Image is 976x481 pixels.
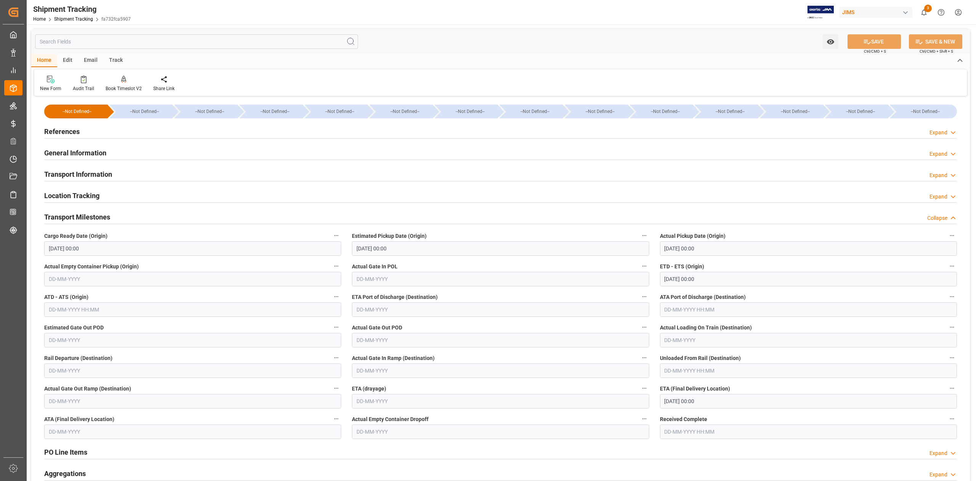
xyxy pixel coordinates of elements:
[660,394,957,408] input: DD-MM-YYYY HH:MM
[174,105,238,118] div: --Not Defined--
[848,34,901,49] button: SAVE
[442,105,498,118] div: --Not Defined--
[660,232,726,240] span: Actual Pickup Date (Origin)
[73,85,94,92] div: Audit Trail
[924,5,932,12] span: 3
[331,353,341,363] button: Rail Departure (Destination)
[44,272,341,286] input: DD-MM-YYYY
[890,105,957,118] div: --Not Defined--
[929,449,947,457] div: Expand
[352,241,649,256] input: DD-MM-YYYY HH:MM
[947,414,957,424] button: Received Complete
[639,292,649,302] button: ETA Port of Discharge (Destination)
[702,105,758,118] div: --Not Defined--
[947,231,957,240] button: Actual Pickup Date (Origin)
[660,415,707,423] span: Received Complete
[767,105,823,118] div: --Not Defined--
[929,193,947,201] div: Expand
[639,383,649,393] button: ETA (drayage)
[44,363,341,378] input: DD-MM-YYYY
[44,425,341,439] input: DD-MM-YYYY
[247,105,303,118] div: --Not Defined--
[103,54,128,67] div: Track
[352,354,435,362] span: Actual Gate In Ramp (Destination)
[572,105,628,118] div: --Not Defined--
[117,105,173,118] div: --Not Defined--
[44,324,104,332] span: Estimated Gate Out POD
[352,324,402,332] span: Actual Gate Out POD
[44,169,112,179] h2: Transport Information
[44,105,108,118] div: --Not Defined--
[660,302,957,317] input: DD-MM-YYYY HH:MM
[44,190,100,201] h2: Location Tracking
[660,272,957,286] input: DD-MM-YYYY HH:MM
[499,105,563,118] div: --Not Defined--
[44,302,341,317] input: DD-MM-YYYY HH:MM
[637,105,693,118] div: --Not Defined--
[927,214,947,222] div: Collapse
[807,6,834,19] img: Exertis%20JAM%20-%20Email%20Logo.jpg_1722504956.jpg
[929,171,947,179] div: Expand
[305,105,368,118] div: --Not Defined--
[44,263,139,271] span: Actual Empty Container Pickup (Origin)
[947,383,957,393] button: ETA (Final Delivery Location)
[435,105,498,118] div: --Not Defined--
[352,293,438,301] span: ETA Port of Discharge (Destination)
[933,4,950,21] button: Help Center
[369,105,433,118] div: --Not Defined--
[44,385,131,393] span: Actual Gate Out Ramp (Destination)
[639,353,649,363] button: Actual Gate In Ramp (Destination)
[507,105,563,118] div: --Not Defined--
[44,354,112,362] span: Rail Departure (Destination)
[660,425,957,439] input: DD-MM-YYYY HH:MM
[833,105,888,118] div: --Not Defined--
[44,447,87,457] h2: PO Line Items
[825,105,888,118] div: --Not Defined--
[947,353,957,363] button: Unloaded From Rail (Destination)
[182,105,238,118] div: --Not Defined--
[40,85,61,92] div: New Form
[44,241,341,256] input: DD-MM-YYYY HH:MM
[352,363,649,378] input: DD-MM-YYYY
[920,48,953,54] span: Ctrl/CMD + Shift + S
[35,34,358,49] input: Search Fields
[33,3,131,15] div: Shipment Tracking
[929,471,947,479] div: Expand
[44,126,80,137] h2: References
[54,16,93,22] a: Shipment Tracking
[352,333,649,347] input: DD-MM-YYYY
[312,105,368,118] div: --Not Defined--
[352,394,649,408] input: DD-MM-YYYY
[57,54,78,67] div: Edit
[639,414,649,424] button: Actual Empty Container Dropoff
[331,414,341,424] button: ATA (Final Delivery Location)
[78,54,103,67] div: Email
[44,468,86,479] h2: Aggregations
[44,333,341,347] input: DD-MM-YYYY
[660,385,730,393] span: ETA (Final Delivery Location)
[947,322,957,332] button: Actual Loading On Train (Destination)
[331,383,341,393] button: Actual Gate Out Ramp (Destination)
[352,302,649,317] input: DD-MM-YYYY
[352,425,649,439] input: DD-MM-YYYY
[839,5,915,19] button: JIMS
[660,354,741,362] span: Unloaded From Rail (Destination)
[44,394,341,408] input: DD-MM-YYYY
[897,105,953,118] div: --Not Defined--
[239,105,303,118] div: --Not Defined--
[352,272,649,286] input: DD-MM-YYYY
[109,105,173,118] div: --Not Defined--
[352,232,427,240] span: Estimated Pickup Date (Origin)
[660,333,957,347] input: DD-MM-YYYY
[352,385,386,393] span: ETA (drayage)
[331,292,341,302] button: ATD - ATS (Origin)
[565,105,628,118] div: --Not Defined--
[352,415,429,423] span: Actual Empty Container Dropoff
[839,7,912,18] div: JIMS
[44,415,114,423] span: ATA (Final Delivery Location)
[44,293,88,301] span: ATD - ATS (Origin)
[760,105,823,118] div: --Not Defined--
[660,363,957,378] input: DD-MM-YYYY HH:MM
[44,148,106,158] h2: General Information
[639,261,649,271] button: Actual Gate In POL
